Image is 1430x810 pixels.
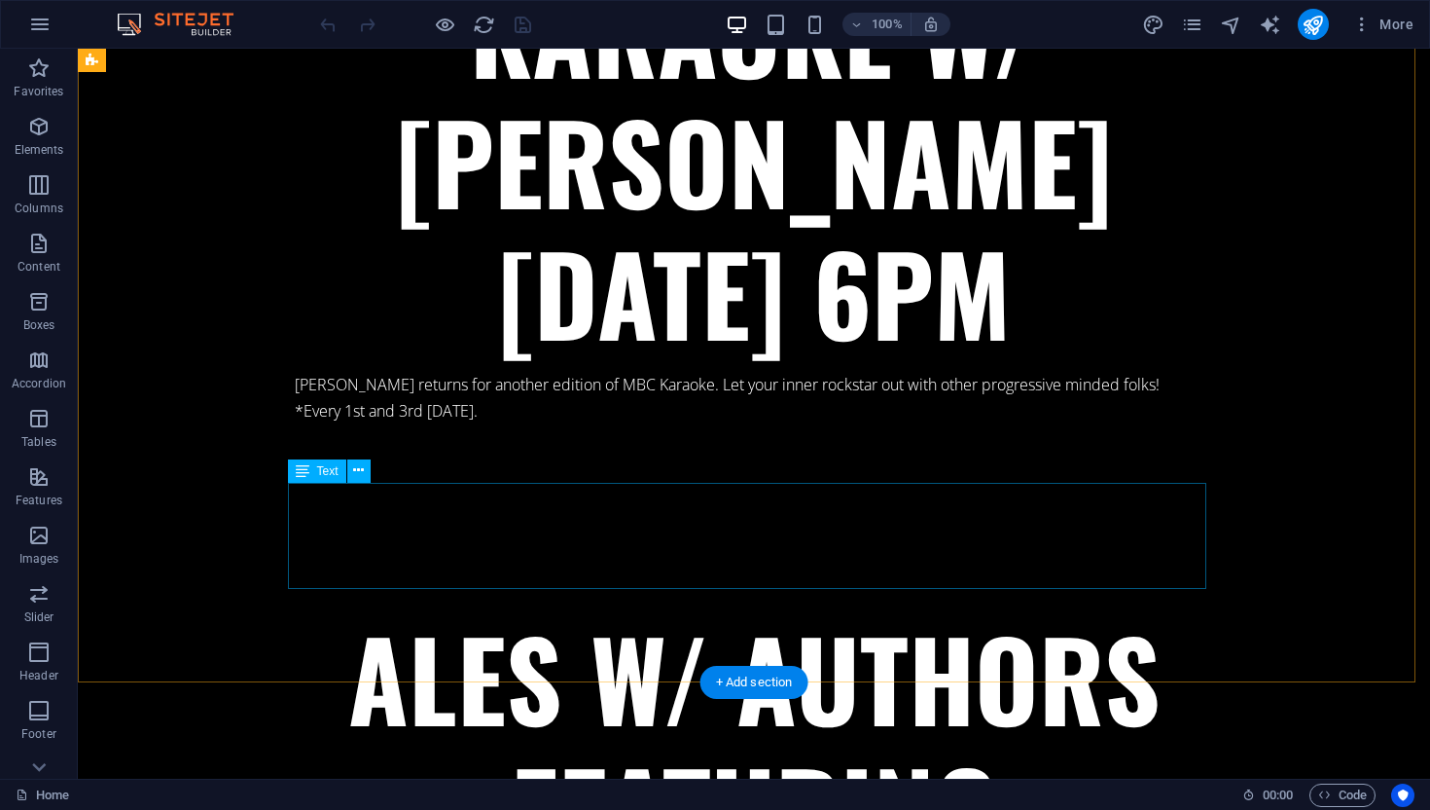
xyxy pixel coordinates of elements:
button: pages [1181,13,1204,36]
p: Elements [15,142,64,158]
span: : [1276,788,1279,802]
p: Slider [24,609,54,625]
button: design [1142,13,1165,36]
p: Boxes [23,317,55,333]
button: Click here to leave preview mode and continue editing [433,13,456,36]
button: publish [1298,9,1329,40]
img: Editor Logo [112,13,258,36]
p: Footer [21,726,56,742]
span: 00 00 [1263,784,1293,807]
button: navigator [1220,13,1243,36]
p: Tables [21,434,56,450]
i: On resize automatically adjust zoom level to fit chosen device. [922,16,940,33]
button: text_generator [1259,13,1282,36]
p: Header [19,668,58,683]
i: Reload page [473,14,495,36]
p: Features [16,493,62,508]
p: Images [19,551,59,567]
span: Code [1318,784,1367,807]
button: 100% [842,13,912,36]
p: Columns [15,201,63,216]
h6: 100% [872,13,903,36]
button: Usercentrics [1391,784,1414,807]
p: Content [18,259,60,275]
a: Home [16,784,69,807]
span: Text [317,465,339,477]
i: Navigator [1220,14,1242,36]
h6: Session time [1242,784,1294,807]
p: Accordion [12,376,66,391]
p: Favorites [14,84,63,99]
i: Pages (Ctrl+Alt+S) [1181,14,1203,36]
span: More [1352,15,1413,34]
i: Publish [1302,14,1324,36]
button: Code [1309,784,1376,807]
i: AI Writer [1259,14,1281,36]
button: reload [472,13,495,36]
button: More [1344,9,1421,40]
div: + Add section [700,666,808,699]
i: Design (Ctrl+Alt+Y) [1142,14,1164,36]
